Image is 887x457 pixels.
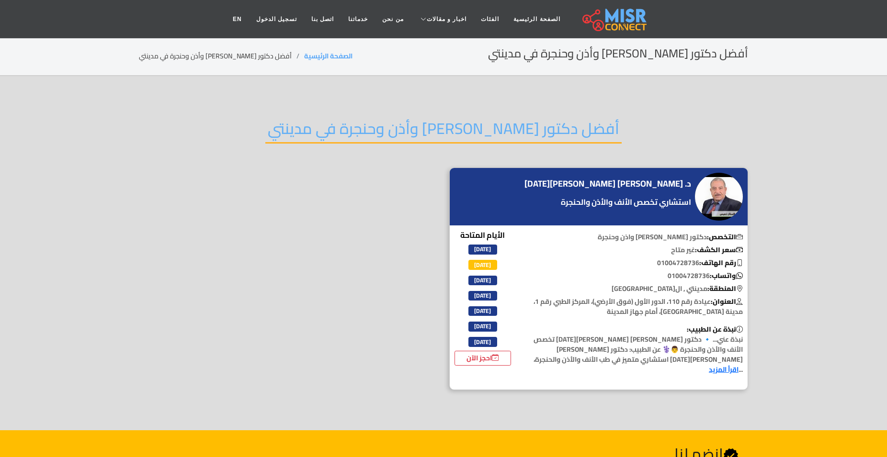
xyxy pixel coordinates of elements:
b: المنطقة: [707,282,743,295]
a: الصفحة الرئيسية [304,50,353,62]
span: [DATE] [468,245,497,254]
h2: أفضل دكتور [PERSON_NAME] وأذن وحنجرة في مدينتي [265,119,622,144]
b: رقم الهاتف: [699,256,743,269]
h2: أفضل دكتور [PERSON_NAME] وأذن وحنجرة في مدينتي [488,47,748,61]
b: التخصص: [707,231,743,243]
span: [DATE] [468,291,497,301]
a: اقرأ المزيد [709,363,739,376]
a: تسجيل الدخول [249,10,304,28]
p: دكتور [PERSON_NAME] واذن وحنجرة [527,232,748,242]
a: اتصل بنا [304,10,341,28]
a: احجز الآن [455,351,511,366]
span: [DATE] [468,337,497,346]
a: الفئات [474,10,506,28]
a: استشاري تخصص الأنف والأذن والحنجرة [524,196,694,208]
a: د. [PERSON_NAME] [PERSON_NAME][DATE] [524,177,694,191]
img: د. عبد الستار حسن خميس [695,173,743,221]
p: غير متاح [527,245,748,255]
a: الصفحة الرئيسية [506,10,567,28]
b: العنوان: [711,295,743,308]
p: مدينتي , ال[GEOGRAPHIC_DATA] [527,284,748,294]
b: سعر الكشف: [695,244,743,256]
p: نبذة عني... 🔹 دكتور [PERSON_NAME] [PERSON_NAME][DATE] تخصص الأنف والأذن والحنجرة 👨⚕️ عن الطبيب: د... [527,324,748,375]
div: الأيام المتاحة [455,229,511,366]
span: [DATE] [468,276,497,285]
p: عيادة رقم 110، الدور الأول (فوق الأرضي)، المركز الطبي رقم 1، مدينة [GEOGRAPHIC_DATA]، أمام جهاز ا... [527,297,748,317]
a: اخبار و مقالات [411,10,474,28]
p: 01004728736 [527,258,748,268]
span: [DATE] [468,306,497,316]
span: اخبار و مقالات [427,15,467,23]
a: من نحن [375,10,410,28]
b: نبذة عن الطبيب: [687,323,743,335]
span: [DATE] [468,260,497,269]
b: واتساب: [710,269,743,282]
h4: د. [PERSON_NAME] [PERSON_NAME][DATE] [524,178,691,189]
a: خدماتنا [341,10,375,28]
img: main.misr_connect [582,7,647,31]
p: 01004728736 [527,271,748,281]
span: [DATE] [468,322,497,331]
li: أفضل دكتور [PERSON_NAME] وأذن وحنجرة في مدينتي [139,51,304,61]
a: EN [226,10,249,28]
